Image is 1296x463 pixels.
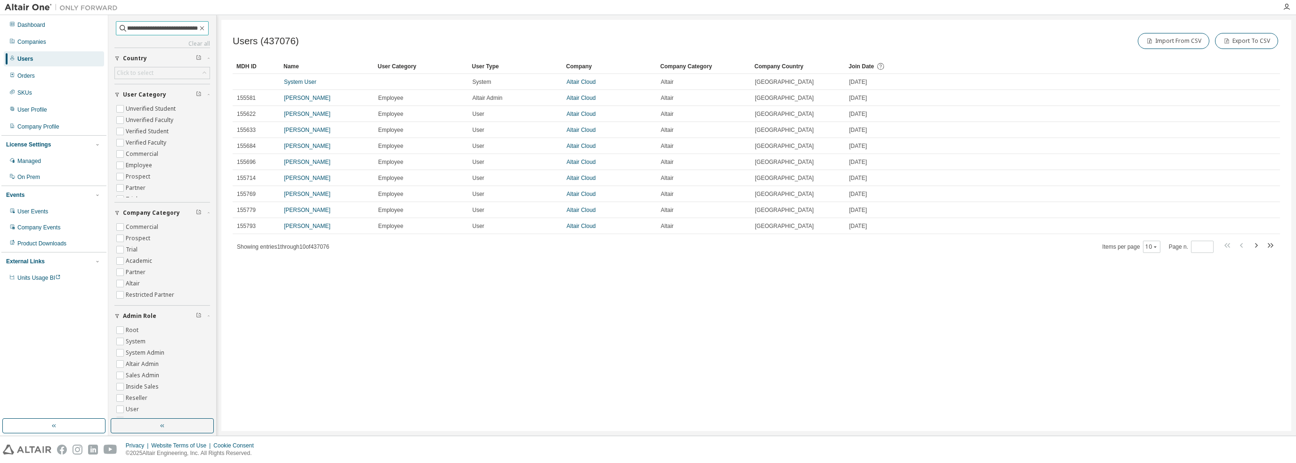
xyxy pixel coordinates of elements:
[566,59,653,74] div: Company
[126,255,154,267] label: Academic
[378,142,403,150] span: Employee
[849,63,874,70] span: Join Date
[114,48,210,69] button: Country
[472,222,484,230] span: User
[876,62,885,71] svg: Date when the user was first added or directly signed up. If the user was deleted and later re-ad...
[284,95,331,101] a: [PERSON_NAME]
[849,110,867,118] span: [DATE]
[17,173,40,181] div: On Prem
[237,158,256,166] span: 155696
[6,191,24,199] div: Events
[126,182,147,194] label: Partner
[849,158,867,166] span: [DATE]
[284,143,331,149] a: [PERSON_NAME]
[151,442,213,449] div: Website Terms of Use
[755,126,814,134] span: [GEOGRAPHIC_DATA]
[237,142,256,150] span: 155684
[117,69,154,77] div: Click to select
[17,240,66,247] div: Product Downloads
[237,174,256,182] span: 155714
[17,275,61,281] span: Units Usage BI
[196,55,202,62] span: Clear filter
[126,392,149,404] label: Reseller
[567,143,596,149] a: Altair Cloud
[1169,241,1214,253] span: Page n.
[126,267,147,278] label: Partner
[755,94,814,102] span: [GEOGRAPHIC_DATA]
[126,160,154,171] label: Employee
[126,404,141,415] label: User
[755,174,814,182] span: [GEOGRAPHIC_DATA]
[57,445,67,455] img: facebook.svg
[661,110,673,118] span: Altair
[237,190,256,198] span: 155769
[17,72,35,80] div: Orders
[126,325,140,336] label: Root
[126,289,176,301] label: Restricted Partner
[3,445,51,455] img: altair_logo.svg
[284,175,331,181] a: [PERSON_NAME]
[237,126,256,134] span: 155633
[472,126,484,134] span: User
[378,126,403,134] span: Employee
[6,141,51,148] div: License Settings
[6,258,45,265] div: External Links
[849,78,867,86] span: [DATE]
[237,94,256,102] span: 155581
[196,209,202,217] span: Clear filter
[17,55,33,63] div: Users
[126,381,161,392] label: Inside Sales
[104,445,117,455] img: youtube.svg
[378,190,403,198] span: Employee
[126,171,152,182] label: Prospect
[567,111,596,117] a: Altair Cloud
[378,158,403,166] span: Employee
[126,358,161,370] label: Altair Admin
[472,78,491,86] span: System
[126,347,166,358] label: System Admin
[5,3,122,12] img: Altair One
[661,78,673,86] span: Altair
[660,59,747,74] div: Company Category
[237,222,256,230] span: 155793
[849,190,867,198] span: [DATE]
[661,94,673,102] span: Altair
[88,445,98,455] img: linkedin.svg
[126,244,139,255] label: Trial
[849,222,867,230] span: [DATE]
[472,158,484,166] span: User
[378,110,403,118] span: Employee
[126,137,168,148] label: Verified Faculty
[126,370,161,381] label: Sales Admin
[567,223,596,229] a: Altair Cloud
[567,159,596,165] a: Altair Cloud
[1102,241,1160,253] span: Items per page
[284,79,316,85] a: System User
[567,127,596,133] a: Altair Cloud
[115,67,210,79] div: Click to select
[378,94,403,102] span: Employee
[196,91,202,98] span: Clear filter
[126,148,160,160] label: Commercial
[661,190,673,198] span: Altair
[755,206,814,214] span: [GEOGRAPHIC_DATA]
[378,222,403,230] span: Employee
[849,126,867,134] span: [DATE]
[284,111,331,117] a: [PERSON_NAME]
[17,208,48,215] div: User Events
[661,142,673,150] span: Altair
[237,110,256,118] span: 155622
[284,191,331,197] a: [PERSON_NAME]
[849,174,867,182] span: [DATE]
[17,38,46,46] div: Companies
[233,36,299,47] span: Users (437076)
[755,142,814,150] span: [GEOGRAPHIC_DATA]
[126,336,147,347] label: System
[849,94,867,102] span: [DATE]
[196,312,202,320] span: Clear filter
[284,223,331,229] a: [PERSON_NAME]
[661,126,673,134] span: Altair
[213,442,259,449] div: Cookie Consent
[284,159,331,165] a: [PERSON_NAME]
[123,312,156,320] span: Admin Role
